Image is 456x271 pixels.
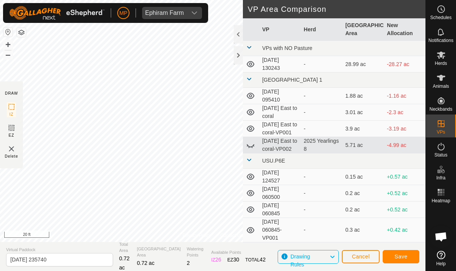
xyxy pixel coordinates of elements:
td: 0.2 ac [342,185,384,202]
span: EZ [9,132,15,138]
span: Save [395,253,407,260]
span: Available Points [211,249,265,256]
td: [DATE] East to coral-VP001 [259,121,301,137]
div: - [304,92,339,100]
div: DRAW [5,90,18,96]
span: VPs with NO Pasture [262,45,312,51]
div: EZ [227,256,239,264]
td: -3.19 ac [384,121,425,137]
span: Delete [5,153,18,159]
span: 2 [187,260,190,266]
span: [GEOGRAPHIC_DATA] Area [137,246,181,258]
td: [DATE] 060845 [259,202,301,218]
span: Help [436,261,446,266]
span: Status [434,153,447,157]
td: 0.15 ac [342,169,384,185]
span: Infra [436,176,445,180]
span: USU.P6E [262,158,285,164]
span: Notifications [429,38,453,43]
td: 3.9 ac [342,121,384,137]
td: [DATE] 060500 [259,185,301,202]
td: +0.52 ac [384,202,425,218]
div: - [304,206,339,214]
div: 2025 Yearlings 8 [304,137,339,153]
span: Watering Points [187,246,205,258]
td: [DATE] 130243 [259,56,301,73]
span: Ephiram Farm [142,7,187,19]
td: -28.27 ac [384,56,425,73]
div: Open chat [430,225,453,248]
a: Help [426,248,456,269]
td: +0.57 ac [384,169,425,185]
div: TOTAL [245,256,265,264]
button: – [3,50,13,59]
img: VP [7,144,16,153]
div: - [304,173,339,181]
span: 26 [215,256,222,263]
span: Virtual Paddock [6,247,113,253]
th: New Allocation [384,18,425,41]
span: MP [120,9,128,17]
span: Neckbands [429,107,452,111]
button: Reset Map [3,27,13,37]
span: [GEOGRAPHIC_DATA] 1 [262,77,322,83]
button: Save [383,250,419,263]
img: Gallagher Logo [9,6,105,20]
div: - [304,108,339,116]
td: [DATE] East to coral-VP002 [259,137,301,153]
td: [DATE] East to coral [259,104,301,121]
a: Contact Us [220,232,243,239]
span: Total Area [119,241,131,254]
span: Schedules [430,15,451,20]
td: 0.37 ac [342,242,384,259]
span: IZ [10,111,14,117]
td: +0.42 ac [384,218,425,242]
span: VPs [437,130,445,134]
td: [DATE] 060845-VP001 [259,218,301,242]
td: [DATE] 191615 [259,242,301,259]
td: 0.3 ac [342,218,384,242]
td: -4.99 ac [384,137,425,153]
span: Heatmap [432,198,450,203]
td: 3.01 ac [342,104,384,121]
button: Cancel [342,250,380,263]
th: [GEOGRAPHIC_DATA] Area [342,18,384,41]
td: 0.2 ac [342,202,384,218]
td: 1.88 ac [342,88,384,104]
td: 5.71 ac [342,137,384,153]
td: +0.35 ac [384,242,425,259]
span: 30 [233,256,239,263]
td: +0.52 ac [384,185,425,202]
td: -2.3 ac [384,104,425,121]
span: Drawing Rules [290,253,310,268]
td: 28.99 ac [342,56,384,73]
span: 42 [260,256,266,263]
span: 0.72 ac [137,260,154,266]
div: dropdown trigger [187,7,202,19]
span: Cancel [352,253,370,260]
a: Privacy Policy [183,232,211,239]
span: Animals [433,84,449,89]
th: Herd [301,18,342,41]
td: [DATE] 095410 [259,88,301,104]
div: - [304,125,339,133]
div: - [304,60,339,68]
th: VP [259,18,301,41]
div: IZ [211,256,221,264]
div: - [304,226,339,234]
div: - [304,189,339,197]
span: Herds [435,61,447,66]
button: Map Layers [17,28,26,37]
span: 0.72 ac [119,255,129,271]
td: [DATE] 124527 [259,169,301,185]
h2: VP Area Comparison [247,5,425,14]
button: + [3,40,13,49]
div: Ephiram Farm [145,10,184,16]
td: -1.16 ac [384,88,425,104]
